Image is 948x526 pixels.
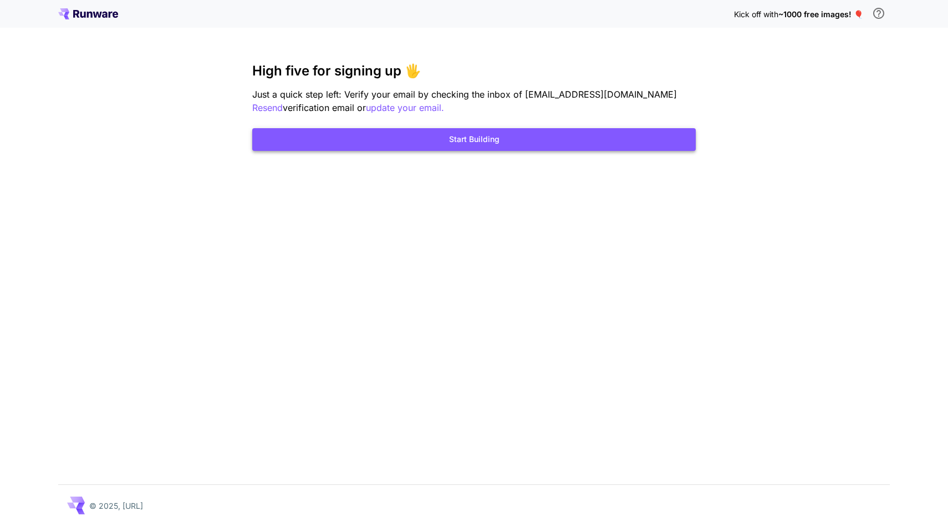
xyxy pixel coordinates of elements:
[283,102,366,113] span: verification email or
[778,9,863,19] span: ~1000 free images! 🎈
[734,9,778,19] span: Kick off with
[252,101,283,115] button: Resend
[252,128,696,151] button: Start Building
[366,101,444,115] button: update your email.
[868,2,890,24] button: In order to qualify for free credit, you need to sign up with a business email address and click ...
[252,89,677,100] span: Just a quick step left: Verify your email by checking the inbox of [EMAIL_ADDRESS][DOMAIN_NAME]
[252,63,696,79] h3: High five for signing up 🖐️
[89,500,143,512] p: © 2025, [URL]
